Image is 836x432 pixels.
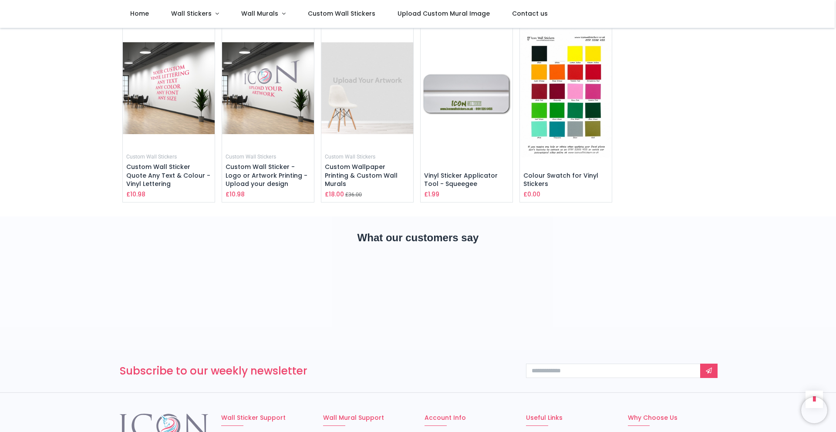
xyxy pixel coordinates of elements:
[126,190,145,199] h6: £
[527,190,540,199] span: 0.00
[520,28,612,158] img: Colour Swatch for Vinyl Stickers
[229,190,245,199] span: 10.98
[126,154,177,160] small: Custom Wall Stickers
[126,162,210,188] a: Custom Wall Sticker Quote Any Text & Colour - Vinyl Lettering
[512,9,548,18] span: Contact us
[424,190,439,199] h6: £
[421,28,512,158] img: Vinyl Sticker Applicator Tool - Squeegee
[126,163,211,189] h6: Custom Wall Sticker Quote Any Text & Colour - Vinyl Lettering
[308,9,375,18] span: Custom Wall Stickers
[425,414,513,422] h6: Account Info
[523,172,608,189] h6: Colour Swatch for Vinyl Stickers
[226,162,307,188] a: Custom Wall Sticker - Logo or Artwork Printing - Upload your design
[120,261,716,322] iframe: Customer reviews powered by Trustpilot
[428,190,439,199] span: 1.99
[221,414,310,422] h6: Wall Sticker Support
[226,190,245,199] h6: £
[120,230,716,245] h2: What our customers say
[526,414,614,422] h6: Useful Links
[120,364,513,378] h3: Subscribe to our weekly newsletter
[222,28,314,149] img: Custom Wall Sticker - Logo or Artwork Printing - Upload your design
[801,397,827,423] iframe: Brevo live chat
[325,154,375,160] small: Custom Wall Stickers
[325,162,398,188] a: Custom Wallpaper Printing & Custom Wall Murals
[241,9,278,18] span: Wall Murals
[628,414,716,422] h6: Why Choose Us
[123,28,215,149] img: Custom Wall Sticker Quote Any Text & Colour - Vinyl Lettering
[226,153,276,160] a: Custom Wall Stickers
[348,192,362,198] span: 36.00
[398,9,490,18] span: Upload Custom Mural Image
[523,171,598,189] a: Colour Swatch for Vinyl Stickers
[126,153,177,160] a: Custom Wall Stickers
[329,190,344,199] span: 18.00
[226,154,276,160] small: Custom Wall Stickers
[325,153,375,160] a: Custom Wall Stickers
[325,190,344,199] h6: £
[345,191,362,199] small: £
[130,190,145,199] span: 10.98
[226,163,310,189] h6: Custom Wall Sticker - Logo or Artwork Printing - Upload your design
[171,9,212,18] span: Wall Stickers
[424,172,509,189] h6: Vinyl Sticker Applicator Tool - Squeegee
[323,414,411,422] h6: Wall Mural Support
[325,163,410,189] h6: Custom Wallpaper Printing & Custom Wall Murals
[523,190,540,199] h6: £
[130,9,149,18] span: Home
[321,28,413,149] img: Custom Wallpaper Printing & Custom Wall Murals
[424,171,498,189] a: Vinyl Sticker Applicator Tool - Squeegee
